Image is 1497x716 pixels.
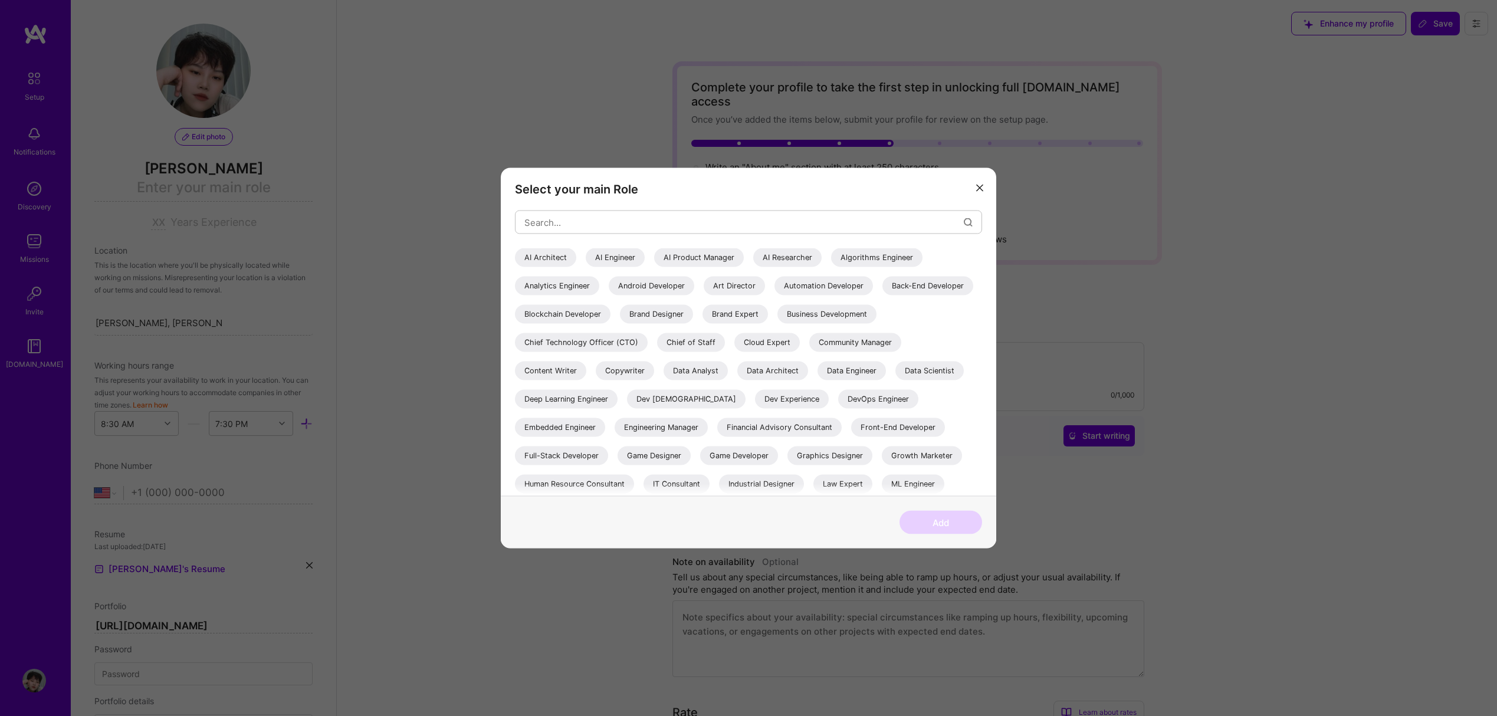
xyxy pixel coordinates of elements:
div: Blockchain Developer [515,305,610,324]
div: Growth Marketer [882,446,962,465]
div: Brand Expert [702,305,768,324]
div: Graphics Designer [787,446,872,465]
div: AI Engineer [586,248,645,267]
h3: Select your main Role [515,182,982,196]
div: modal [501,168,996,549]
div: Analytics Engineer [515,277,599,295]
div: Chief of Staff [657,333,725,352]
div: Content Writer [515,362,586,380]
div: Algorithms Engineer [831,248,923,267]
div: AI Researcher [753,248,822,267]
div: AI Product Manager [654,248,744,267]
div: Full-Stack Developer [515,446,608,465]
div: Game Designer [618,446,691,465]
div: Data Engineer [818,362,886,380]
div: Game Developer [700,446,778,465]
div: Copywriter [596,362,654,380]
div: Data Analyst [664,362,728,380]
div: ML Engineer [882,475,944,494]
div: DevOps Engineer [838,390,918,409]
div: Data Scientist [895,362,964,380]
div: Dev [DEMOGRAPHIC_DATA] [627,390,746,409]
div: Financial Advisory Consultant [717,418,842,437]
div: Art Director [704,277,765,295]
div: Automation Developer [774,277,873,295]
div: Cloud Expert [734,333,800,352]
div: Data Architect [737,362,808,380]
div: Community Manager [809,333,901,352]
div: Chief Technology Officer (CTO) [515,333,648,352]
div: Dev Experience [755,390,829,409]
button: Add [899,511,982,534]
div: Engineering Manager [615,418,708,437]
i: icon Close [976,184,983,191]
div: Embedded Engineer [515,418,605,437]
i: icon Search [964,218,973,226]
div: Android Developer [609,277,694,295]
div: AI Architect [515,248,576,267]
div: Industrial Designer [719,475,804,494]
div: Back-End Developer [882,277,973,295]
div: Human Resource Consultant [515,475,634,494]
div: Law Expert [813,475,872,494]
div: Front-End Developer [851,418,945,437]
input: Search... [524,207,964,237]
div: Business Development [777,305,876,324]
div: Deep Learning Engineer [515,390,618,409]
div: IT Consultant [644,475,710,494]
div: Brand Designer [620,305,693,324]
